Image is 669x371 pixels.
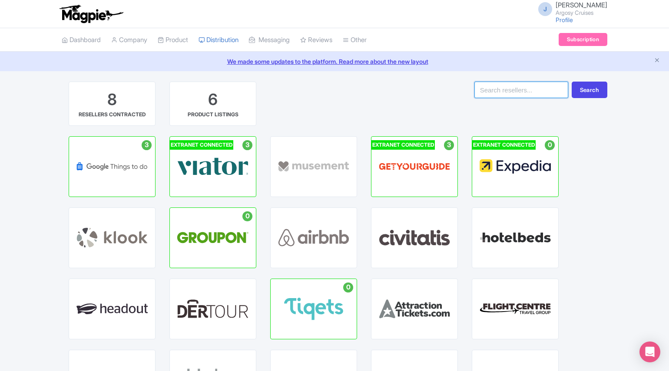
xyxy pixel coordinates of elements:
div: PRODUCT LISTINGS [188,111,238,118]
a: 0 [270,279,357,339]
button: Search [572,82,607,98]
small: Argosy Cruises [556,10,607,16]
a: Subscription [559,33,607,46]
div: Open Intercom Messenger [639,341,660,362]
a: Messaging [249,28,290,52]
a: EXTRANET CONNECTED 3 [371,136,458,197]
img: logo-ab69f6fb50320c5b225c76a69d11143b.png [57,4,125,23]
div: RESELLERS CONTRACTED [79,111,146,118]
a: Reviews [300,28,332,52]
a: Product [158,28,188,52]
a: Distribution [199,28,238,52]
a: J [PERSON_NAME] Argosy Cruises [533,2,607,16]
a: EXTRANET CONNECTED 0 [472,136,559,197]
div: 8 [107,89,117,111]
a: We made some updates to the platform. Read more about the new layout [5,57,664,66]
a: EXTRANET CONNECTED 3 [169,136,256,197]
a: Company [111,28,147,52]
a: 8 RESELLERS CONTRACTED [69,82,156,126]
span: [PERSON_NAME] [556,1,607,9]
div: 6 [208,89,218,111]
span: J [538,2,552,16]
input: Search resellers... [474,82,568,98]
button: Close announcement [654,56,660,66]
a: Other [343,28,367,52]
a: 0 [169,207,256,268]
a: 6 PRODUCT LISTINGS [169,82,256,126]
a: Dashboard [62,28,101,52]
a: Profile [556,16,573,23]
a: 3 [69,136,156,197]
